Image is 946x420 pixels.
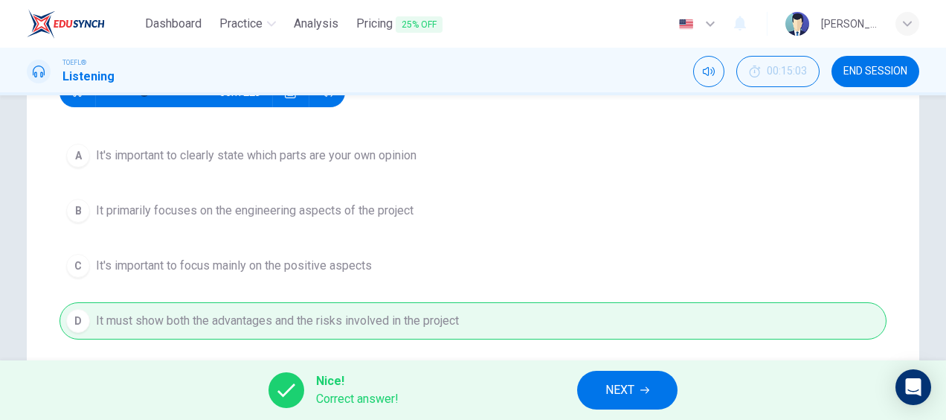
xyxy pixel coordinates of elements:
span: Analysis [294,15,338,33]
button: Practice [213,10,282,37]
button: END SESSION [831,56,919,87]
div: Mute [693,56,724,87]
img: Profile picture [785,12,809,36]
span: NEXT [605,380,634,401]
button: NEXT [577,371,678,410]
a: EduSynch logo [27,9,139,39]
span: Pricing [356,15,443,34]
button: Dashboard [139,10,207,37]
span: Dashboard [145,15,202,33]
div: Hide [736,56,820,87]
span: Practice [219,15,263,33]
a: Analysis [288,10,344,38]
span: TOEFL® [62,57,86,68]
button: Pricing25% OFF [350,10,448,38]
h1: Listening [62,68,115,86]
span: Correct answer! [316,390,399,408]
span: END SESSION [843,66,907,77]
a: Dashboard [139,10,207,38]
span: Nice! [316,372,399,390]
button: Analysis [288,10,344,37]
span: 00:15:03 [767,66,807,77]
img: EduSynch logo [27,9,105,39]
img: en [677,19,695,30]
div: Open Intercom Messenger [895,369,931,405]
button: 00:15:03 [736,56,820,87]
span: 25% OFF [396,16,443,33]
div: [PERSON_NAME] [821,15,878,33]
